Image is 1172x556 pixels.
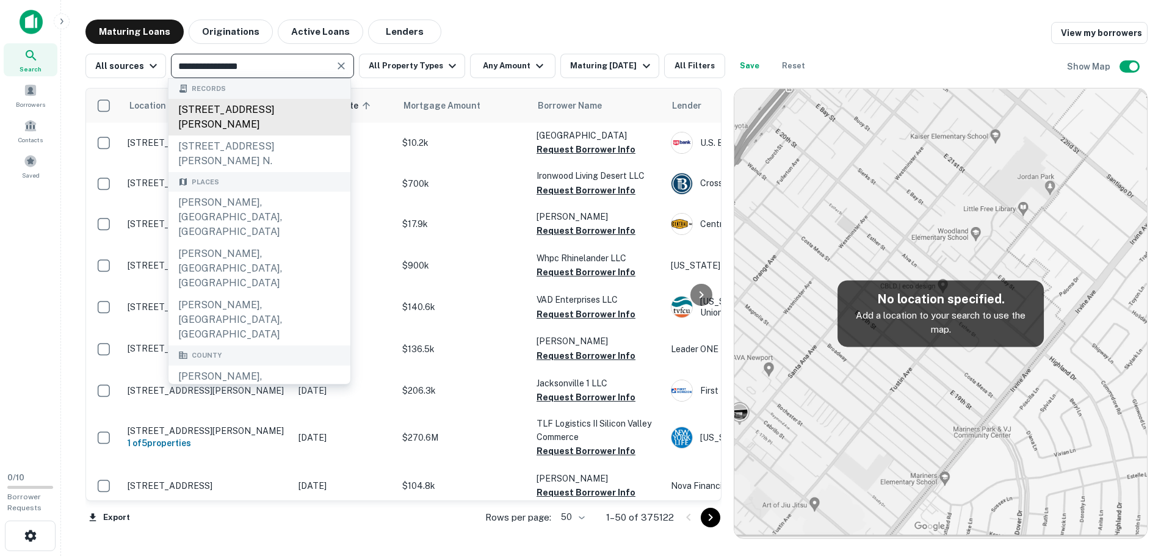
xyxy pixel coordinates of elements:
img: picture [671,173,692,194]
button: Reset [774,54,813,78]
span: Search [20,64,42,74]
div: [PERSON_NAME], [GEOGRAPHIC_DATA], [GEOGRAPHIC_DATA] [168,192,350,243]
button: Request Borrower Info [537,265,635,280]
p: Ironwood Living Desert LLC [537,169,659,182]
p: [PERSON_NAME] [537,334,659,348]
button: Request Borrower Info [537,485,635,500]
th: Mortgage Amount [396,88,530,123]
div: [US_STATE] Life Insurance Company [671,427,854,449]
p: [STREET_ADDRESS] [128,178,286,189]
iframe: Chat Widget [1111,458,1172,517]
button: All Filters [664,54,725,78]
p: [PERSON_NAME] [537,210,659,223]
button: Request Borrower Info [537,223,635,238]
p: $136.5k [402,342,524,356]
p: Jacksonville 1 LLC [537,377,659,390]
p: [STREET_ADDRESS] [128,343,286,354]
div: All sources [95,59,161,73]
p: $104.8k [402,479,524,493]
img: picture [671,380,692,401]
div: Maturing [DATE] [570,59,653,73]
div: 50 [556,508,587,526]
p: [US_STATE] Housing Presevation Corp [671,259,854,272]
button: Active Loans [278,20,363,44]
p: [DATE] [298,479,390,493]
p: [STREET_ADDRESS][PERSON_NAME] [128,260,286,271]
h6: Show Map [1067,60,1112,73]
button: Lenders [368,20,441,44]
p: $17.9k [402,217,524,231]
p: $140.6k [402,300,524,314]
a: Saved [4,150,57,182]
span: Borrower Requests [7,493,42,512]
p: $206.3k [402,384,524,397]
button: Request Borrower Info [537,142,635,157]
p: Whpc Rhinelander LLC [537,251,659,265]
p: [STREET_ADDRESS] [128,301,286,312]
div: [PERSON_NAME], [GEOGRAPHIC_DATA], [GEOGRAPHIC_DATA] [168,243,350,294]
div: First Horizon Bank [671,380,854,402]
p: [DATE] [298,431,390,444]
p: Rows per page: [485,510,551,525]
a: Borrowers [4,79,57,112]
a: Contacts [4,114,57,147]
div: [PERSON_NAME], [GEOGRAPHIC_DATA], [GEOGRAPHIC_DATA] [168,366,350,417]
button: All Property Types [359,54,465,78]
p: [STREET_ADDRESS][PERSON_NAME] [128,137,286,148]
p: [STREET_ADDRESS][PERSON_NAME] [128,425,286,436]
th: Location [121,88,292,123]
p: [STREET_ADDRESS][PERSON_NAME] [128,218,286,229]
button: All sources [85,54,166,78]
p: [DATE] [298,384,390,397]
img: picture [671,297,692,317]
button: Any Amount [470,54,555,78]
button: Clear [333,57,350,74]
p: [GEOGRAPHIC_DATA] [537,129,659,142]
h6: 1 of 5 properties [128,436,286,450]
button: Maturing Loans [85,20,184,44]
div: Central State Bank [671,213,854,235]
span: Borrower Name [538,98,602,113]
img: map-placeholder.webp [734,88,1147,538]
img: picture [671,132,692,153]
button: Go to next page [701,508,720,527]
h5: No location specified. [847,290,1034,308]
button: Save your search to get updates of matches that match your search criteria. [730,54,769,78]
button: Request Borrower Info [537,390,635,405]
p: TLF Logistics II Silicon Valley Commerce [537,417,659,444]
img: picture [671,427,692,448]
p: Nova Financial & Investment Corp [671,479,854,493]
div: [STREET_ADDRESS][PERSON_NAME] [168,99,350,135]
p: [STREET_ADDRESS][PERSON_NAME] [128,385,286,396]
span: Lender [672,98,701,113]
span: Records [192,84,226,94]
span: Borrowers [16,99,45,109]
img: picture [671,214,692,234]
span: County [192,350,222,361]
span: Places [192,177,219,187]
p: $900k [402,259,524,272]
div: U.s. Bank [671,132,854,154]
p: $700k [402,177,524,190]
p: [STREET_ADDRESS] [128,480,286,491]
p: Leader ONE Financial Corp [671,342,854,356]
button: Request Borrower Info [537,444,635,458]
p: $10.2k [402,136,524,150]
img: capitalize-icon.png [20,10,43,34]
th: Borrower Name [530,88,665,123]
button: Request Borrower Info [537,307,635,322]
th: Lender [665,88,860,123]
p: $270.6M [402,431,524,444]
button: Maturing [DATE] [560,54,659,78]
a: Search [4,43,57,76]
button: Request Borrower Info [537,183,635,198]
div: [STREET_ADDRESS][PERSON_NAME] n. [168,135,350,172]
p: 1–50 of 375122 [606,510,674,525]
p: [PERSON_NAME] [537,472,659,485]
div: [US_STATE] Valley Federal Credit Union (tvfcu) [671,296,854,318]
